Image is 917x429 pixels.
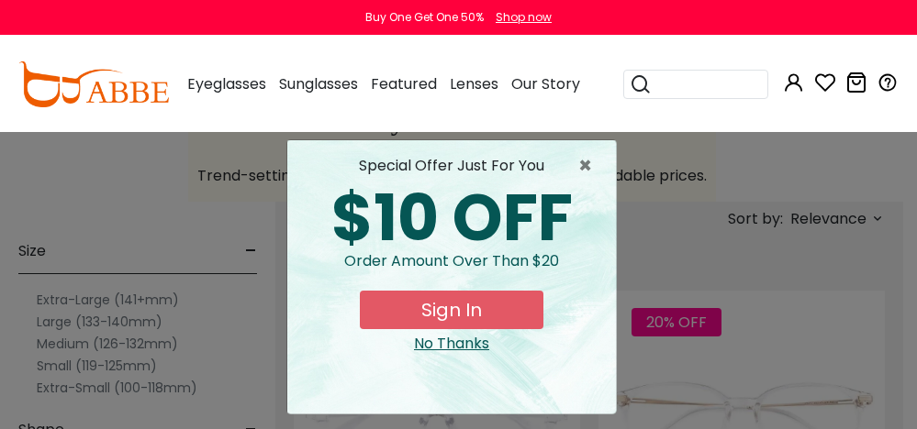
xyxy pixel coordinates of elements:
[302,186,601,250] div: $10 OFF
[578,155,601,177] span: ×
[302,333,601,355] div: Close
[578,155,601,177] button: Close
[450,73,498,94] span: Lenses
[486,9,552,25] a: Shop now
[18,61,169,107] img: abbeglasses.com
[511,73,580,94] span: Our Story
[302,250,601,291] div: Order amount over than $20
[371,73,437,94] span: Featured
[365,9,484,26] div: Buy One Get One 50%
[360,291,543,329] button: Sign In
[279,73,358,94] span: Sunglasses
[496,9,552,26] div: Shop now
[302,155,601,177] div: special offer just for you
[187,73,266,94] span: Eyeglasses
